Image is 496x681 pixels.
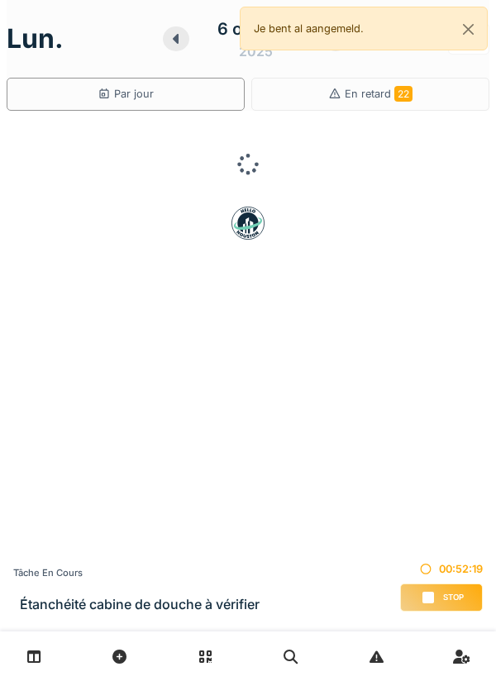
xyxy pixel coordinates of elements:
img: badge-BVDL4wpA.svg [231,207,265,240]
div: 00:52:19 [400,561,483,577]
span: 22 [394,86,413,102]
div: Par jour [98,86,154,102]
span: Stop [443,592,464,603]
div: 2025 [239,41,273,61]
div: Tâche en cours [13,566,260,580]
div: Je bent al aangemeld. [240,7,488,50]
button: Close [450,7,487,51]
div: 6 octobre [217,17,294,41]
span: En retard [345,88,413,100]
h3: Étanchéité cabine de douche à vérifier [20,597,260,612]
h1: lun. [7,23,64,55]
